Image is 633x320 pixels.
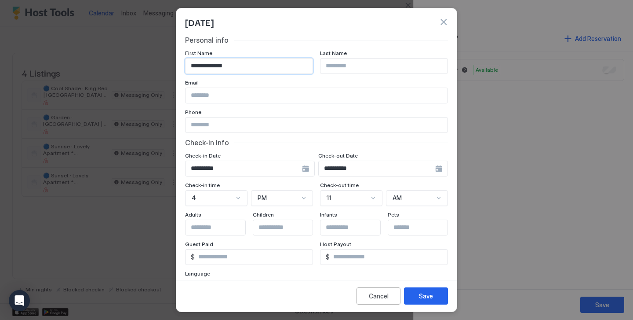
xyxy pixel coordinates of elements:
[404,287,448,305] button: Save
[326,253,330,261] span: $
[320,211,337,218] span: Infants
[388,220,460,235] input: Input Field
[318,152,358,159] span: Check-out Date
[191,253,195,261] span: $
[185,79,199,86] span: Email
[195,250,313,265] input: Input Field
[186,59,313,74] input: Input Field
[369,291,389,301] div: Cancel
[253,220,325,235] input: Input Field
[185,241,213,247] span: Guest Paid
[327,194,331,202] span: 11
[185,211,201,218] span: Adults
[320,241,351,247] span: Host Payout
[185,152,221,159] span: Check-in Date
[185,50,212,56] span: First Name
[185,182,220,188] span: Check-in time
[393,194,402,202] span: AM
[186,161,302,176] input: Input Field
[320,59,447,74] input: Input Field
[388,211,399,218] span: Pets
[330,250,447,265] input: Input Field
[258,194,267,202] span: PM
[185,109,201,115] span: Phone
[253,211,274,218] span: Children
[186,220,258,235] input: Input Field
[320,182,359,188] span: Check-out time
[186,88,447,103] input: Input Field
[320,50,347,56] span: Last Name
[185,138,229,147] span: Check-in info
[320,220,393,235] input: Input Field
[419,291,433,301] div: Save
[185,270,210,277] span: Language
[9,290,30,311] div: Open Intercom Messenger
[186,118,447,132] input: Input Field
[185,15,214,29] span: [DATE]
[185,36,229,44] span: Personal info
[319,161,435,176] input: Input Field
[192,194,196,202] span: 4
[357,287,400,305] button: Cancel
